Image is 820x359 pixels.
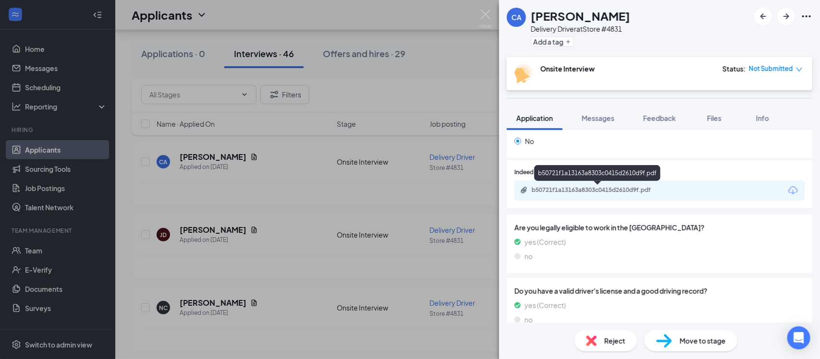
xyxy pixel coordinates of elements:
[514,286,805,296] span: Do you have a valid driver's license and a good driving record?
[525,300,566,311] span: yes (Correct)
[707,114,722,122] span: Files
[643,114,676,122] span: Feedback
[534,165,661,181] div: b50721f1a13163a8303c0415d2610d9f.pdf
[520,186,528,194] svg: Paperclip
[582,114,614,122] span: Messages
[680,335,726,346] span: Move to stage
[531,24,630,34] div: Delivery Driver at Store #4831
[514,168,557,177] span: Indeed Resume
[525,314,533,325] span: no
[755,8,772,25] button: ArrowLeftNew
[787,326,810,349] div: Open Intercom Messenger
[749,64,793,73] span: Not Submitted
[514,222,805,233] span: Are you legally eligible to work in the [GEOGRAPHIC_DATA]?
[520,186,676,195] a: Paperclipb50721f1a13163a8303c0415d2610d9f.pdf
[516,114,553,122] span: Application
[781,11,792,22] svg: ArrowRight
[756,114,769,122] span: Info
[722,64,746,73] div: Status :
[796,66,803,73] span: down
[512,12,522,22] div: CA
[604,335,625,346] span: Reject
[531,8,630,24] h1: [PERSON_NAME]
[525,237,566,247] span: yes (Correct)
[525,136,534,146] span: No
[532,186,666,194] div: b50721f1a13163a8303c0415d2610d9f.pdf
[758,11,769,22] svg: ArrowLeftNew
[787,185,799,196] svg: Download
[801,11,812,22] svg: Ellipses
[565,39,571,45] svg: Plus
[525,251,533,262] span: no
[540,64,595,73] b: Onsite Interview
[778,8,795,25] button: ArrowRight
[531,36,574,47] button: PlusAdd a tag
